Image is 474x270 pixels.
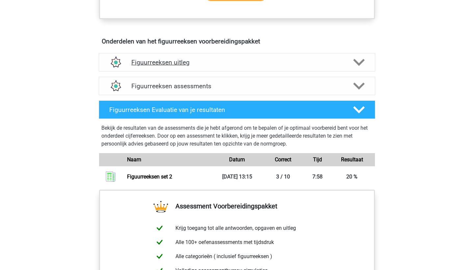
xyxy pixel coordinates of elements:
[329,156,375,164] div: Resultaat
[306,156,329,164] div: Tijd
[96,53,378,71] a: uitleg Figuurreeksen uitleg
[102,38,372,45] h4: Onderdelen van het figuurreeksen voorbereidingspakket
[109,106,343,114] h4: Figuurreeksen Evaluatie van je resultaten
[260,156,306,164] div: Correct
[122,156,214,164] div: Naam
[107,78,124,94] img: figuurreeksen assessments
[107,54,124,71] img: figuurreeksen uitleg
[127,174,172,180] a: Figuurreeksen set 2
[214,156,260,164] div: Datum
[96,77,378,95] a: assessments Figuurreeksen assessments
[131,59,343,66] h4: Figuurreeksen uitleg
[131,82,343,90] h4: Figuurreeksen assessments
[101,124,373,148] p: Bekijk de resultaten van de assessments die je hebt afgerond om te bepalen of je optimaal voorber...
[96,100,378,119] a: Figuurreeksen Evaluatie van je resultaten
